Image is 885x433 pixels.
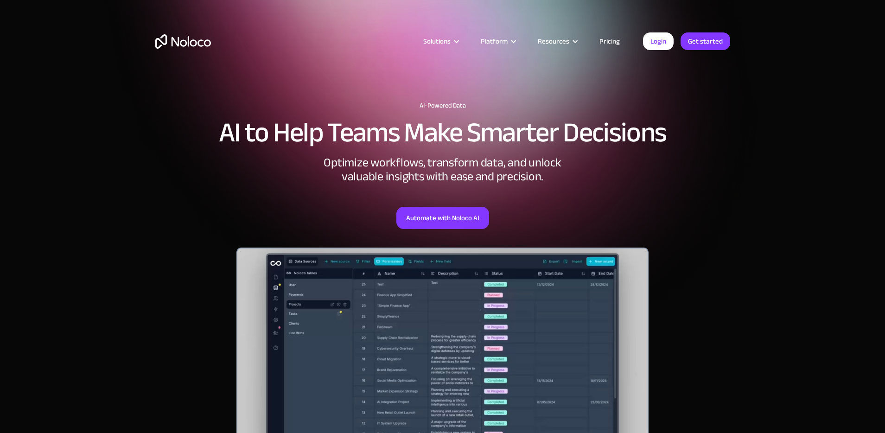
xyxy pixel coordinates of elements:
[588,35,631,47] a: Pricing
[155,119,730,146] h2: AI to Help Teams Make Smarter Decisions
[643,32,674,50] a: Login
[423,35,451,47] div: Solutions
[681,32,730,50] a: Get started
[155,102,730,109] h1: AI-Powered Data
[481,35,508,47] div: Platform
[526,35,588,47] div: Resources
[412,35,469,47] div: Solutions
[304,156,582,184] div: Optimize workflows, transform data, and unlock valuable insights with ease and precision.
[155,34,211,49] a: home
[469,35,526,47] div: Platform
[396,207,489,229] a: Automate with Noloco AI
[538,35,569,47] div: Resources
